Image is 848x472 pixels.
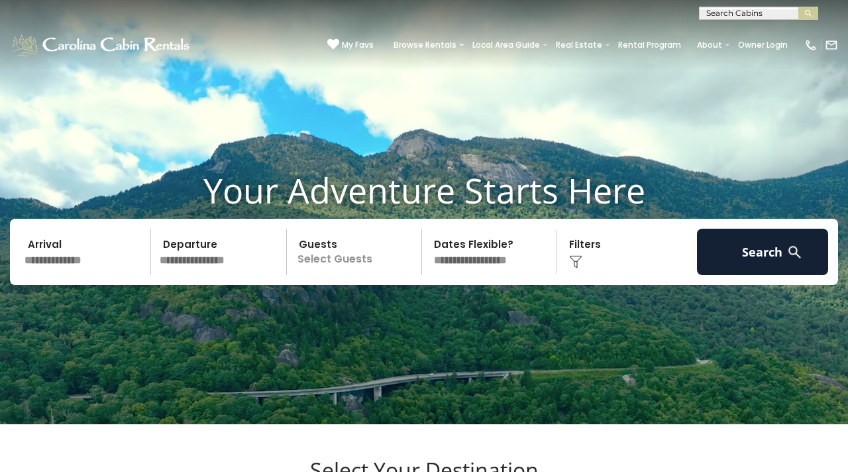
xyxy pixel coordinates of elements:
img: search-regular-white.png [786,244,803,261]
h1: Your Adventure Starts Here [10,170,838,211]
img: filter--v1.png [569,255,582,268]
a: Browse Rentals [387,36,463,54]
a: Local Area Guide [466,36,547,54]
button: Search [697,229,828,275]
span: My Favs [342,39,374,51]
img: phone-regular-white.png [804,38,818,52]
a: My Favs [327,38,374,52]
a: Rental Program [611,36,688,54]
a: Owner Login [731,36,794,54]
a: About [690,36,729,54]
img: mail-regular-white.png [825,38,838,52]
a: Real Estate [549,36,609,54]
p: Select Guests [291,229,421,275]
img: White-1-1-2.png [10,32,193,58]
